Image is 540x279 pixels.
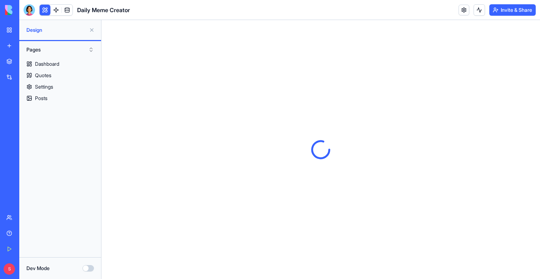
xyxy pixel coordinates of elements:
[489,4,536,16] button: Invite & Share
[19,58,101,70] a: Dashboard
[35,72,51,79] div: Quotes
[19,70,101,81] a: Quotes
[19,81,101,93] a: Settings
[5,5,49,15] img: logo
[19,93,101,104] a: Posts
[77,6,130,14] span: Daily Meme Creator
[26,26,86,34] span: Design
[35,83,53,90] div: Settings
[26,265,50,272] label: Dev Mode
[23,44,97,55] button: Pages
[35,60,59,68] div: Dashboard
[35,95,47,102] div: Posts
[4,263,15,275] span: S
